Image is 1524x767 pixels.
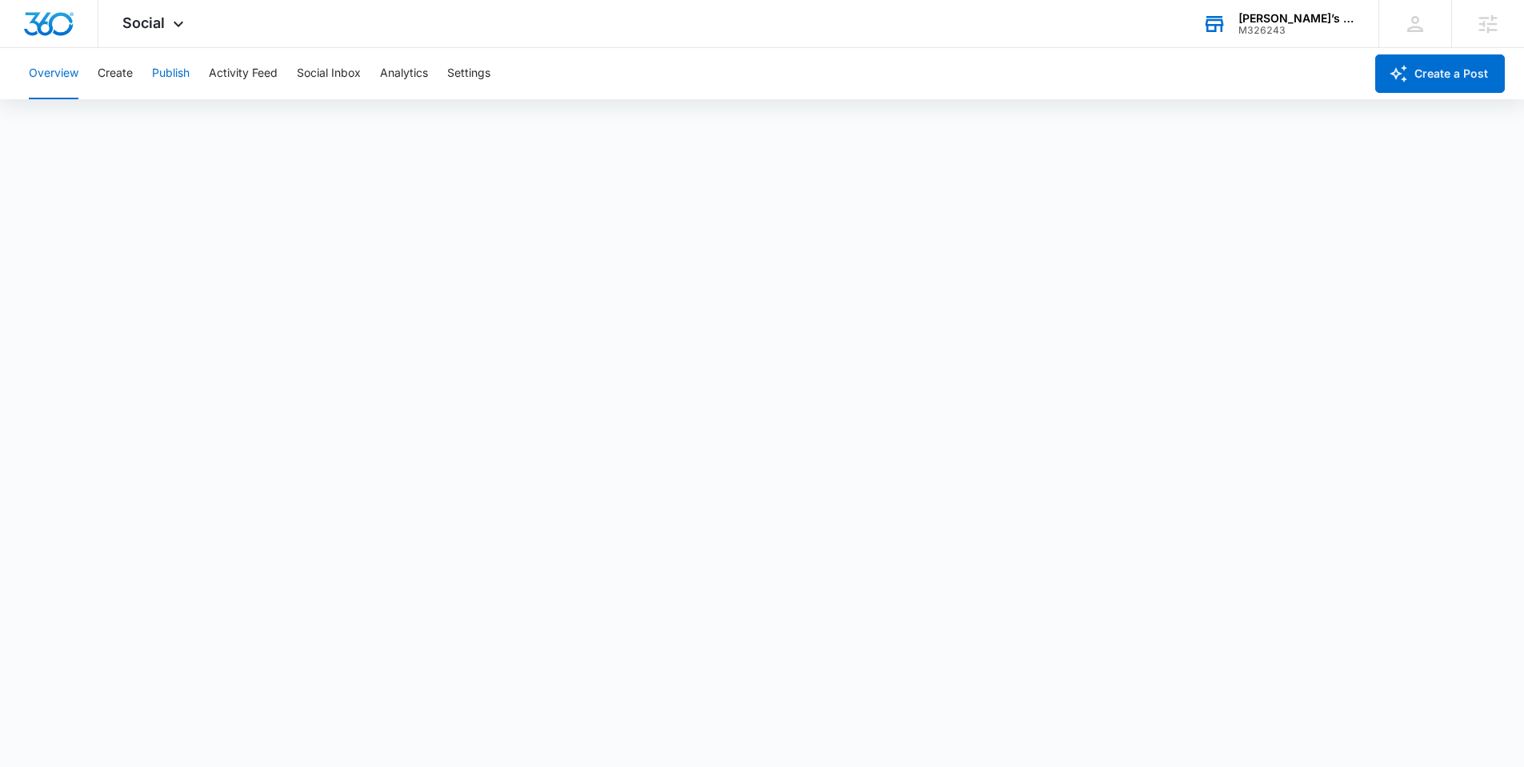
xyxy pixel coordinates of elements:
button: Create [98,48,133,99]
button: Settings [447,48,490,99]
span: Social [122,14,165,31]
button: Activity Feed [209,48,278,99]
img: tab_keywords_by_traffic_grey.svg [159,93,172,106]
div: Keywords by Traffic [177,94,270,105]
img: logo_orange.svg [26,26,38,38]
img: tab_domain_overview_orange.svg [43,93,56,106]
button: Create a Post [1375,54,1505,93]
button: Social Inbox [297,48,361,99]
img: website_grey.svg [26,42,38,54]
button: Overview [29,48,78,99]
div: account id [1238,25,1355,36]
button: Analytics [380,48,428,99]
div: v 4.0.25 [45,26,78,38]
div: Domain: [DOMAIN_NAME] [42,42,176,54]
button: Publish [152,48,190,99]
div: account name [1238,12,1355,25]
div: Domain Overview [61,94,143,105]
